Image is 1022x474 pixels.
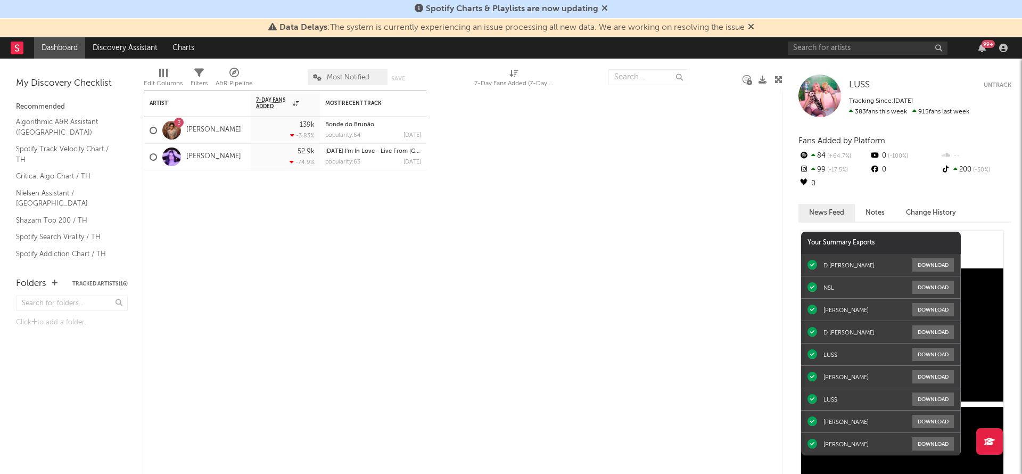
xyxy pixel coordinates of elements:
a: Spotify Addiction Chart / TH [16,248,117,260]
span: Dismiss [748,23,754,32]
div: 99 [798,163,869,177]
div: -74.9 % [290,159,315,166]
div: D [PERSON_NAME] [823,329,875,336]
div: Filters [191,64,208,95]
div: My Discovery Checklist [16,77,128,90]
button: Tracked Artists(16) [72,281,128,287]
div: Edit Columns [144,64,183,95]
span: -50 % [971,167,990,173]
div: [DATE] [403,159,421,165]
input: Search... [608,69,688,85]
a: Discovery Assistant [85,37,165,59]
a: Spotify Track Velocity Chart / TH [16,143,117,165]
span: : The system is currently experiencing an issue processing all new data. We are working on resolv... [279,23,745,32]
div: 0 [869,149,940,163]
div: Your Summary Exports [801,232,961,254]
input: Search for artists [788,42,947,55]
div: [PERSON_NAME] [823,440,869,448]
button: Download [912,393,954,406]
span: 7-Day Fans Added [256,97,290,110]
div: D [PERSON_NAME] [823,261,875,269]
div: Bonde do Brunão [325,122,421,128]
button: Download [912,281,954,294]
div: 0 [869,163,940,177]
a: Shazam Top 200 / TH [16,215,117,226]
span: -17.5 % [826,167,848,173]
div: A&R Pipeline [216,77,253,90]
div: 139k [300,121,315,128]
button: Download [912,437,954,451]
div: Friday I'm In Love - Live From Glastonbury [325,149,421,154]
div: [PERSON_NAME] [823,306,869,314]
div: Artist [150,100,229,107]
span: Fans Added by Platform [798,137,885,145]
div: -- [941,149,1011,163]
span: 915 fans last week [849,109,969,115]
a: [DATE] I'm In Love - Live From [GEOGRAPHIC_DATA] [325,149,469,154]
span: 383 fans this week [849,109,907,115]
a: [PERSON_NAME] [186,126,241,135]
span: Dismiss [601,5,608,13]
button: Download [912,370,954,383]
div: Folders [16,277,46,290]
button: Download [912,258,954,272]
button: Download [912,325,954,339]
button: Untrack [984,80,1011,91]
div: -3.83 % [290,132,315,139]
div: 99 + [982,40,995,48]
div: A&R Pipeline [216,64,253,95]
button: Download [912,415,954,428]
a: Critical Algo Chart / TH [16,170,117,182]
div: Most Recent Track [325,100,405,107]
button: 99+ [978,44,986,52]
a: Nielsen Assistant / [GEOGRAPHIC_DATA] [16,187,117,209]
button: Change History [895,204,967,222]
div: 7-Day Fans Added (7-Day Fans Added) [474,77,554,90]
button: News Feed [798,204,855,222]
div: Filters [191,77,208,90]
a: Bonde do Brunão [325,122,374,128]
div: 200 [941,163,1011,177]
button: Download [912,348,954,361]
div: 52.9k [298,148,315,155]
div: LUSS [823,351,837,358]
div: [PERSON_NAME] [823,373,869,381]
button: Notes [855,204,895,222]
a: [PERSON_NAME] [186,152,241,161]
div: 84 [798,149,869,163]
span: Most Notified [327,74,369,81]
div: popularity: 64 [325,133,361,138]
span: -100 % [886,153,908,159]
a: Spotify Search Virality / TH [16,231,117,243]
span: Data Delays [279,23,327,32]
span: +64.7 % [826,153,851,159]
a: Algorithmic A&R Assistant ([GEOGRAPHIC_DATA]) [16,116,117,138]
a: LUSS [849,80,870,91]
div: LUSS [823,396,837,403]
div: 7-Day Fans Added (7-Day Fans Added) [474,64,554,95]
a: Dashboard [34,37,85,59]
span: LUSS [849,80,870,89]
div: NSL [823,284,834,291]
a: Charts [165,37,202,59]
div: popularity: 63 [325,159,360,165]
div: [PERSON_NAME] [823,418,869,426]
div: Edit Columns [144,77,183,90]
span: Tracking Since: [DATE] [849,98,913,104]
div: 0 [798,177,869,191]
button: Save [391,76,405,81]
input: Search for folders... [16,296,128,311]
div: Click to add a folder. [16,316,128,329]
span: Spotify Charts & Playlists are now updating [426,5,598,13]
button: Download [912,303,954,316]
div: Recommended [16,101,128,113]
div: [DATE] [403,133,421,138]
